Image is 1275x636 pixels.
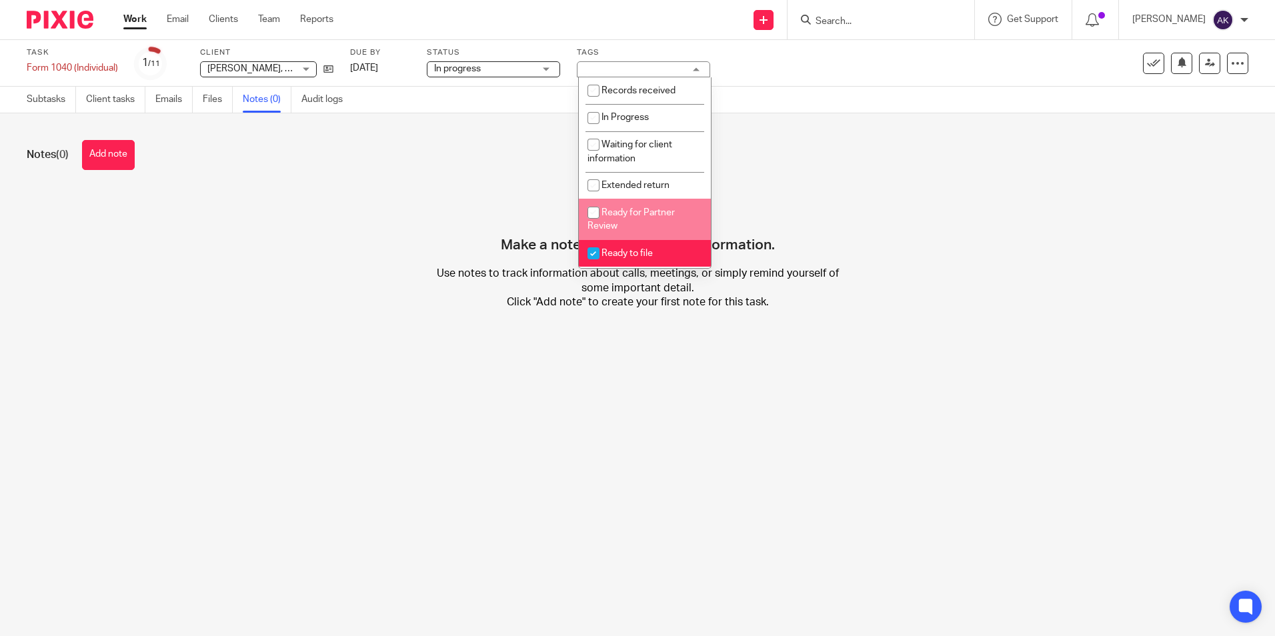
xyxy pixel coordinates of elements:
[86,87,145,113] a: Client tasks
[148,60,160,67] small: /11
[123,13,147,26] a: Work
[258,13,280,26] a: Team
[350,47,410,58] label: Due by
[82,140,135,170] button: Add note
[601,249,653,258] span: Ready to file
[501,190,775,254] h4: Make a note about important information.
[142,55,160,71] div: 1
[587,208,675,231] span: Ready for Partner Review
[1212,9,1234,31] img: svg%3E
[814,16,934,28] input: Search
[167,13,189,26] a: Email
[203,87,233,113] a: Files
[601,181,670,190] span: Extended return
[27,61,118,75] div: Form 1040 (Individual)
[601,113,649,122] span: In Progress
[1132,13,1206,26] p: [PERSON_NAME]
[301,87,353,113] a: Audit logs
[243,87,291,113] a: Notes (0)
[27,87,76,113] a: Subtasks
[350,63,378,73] span: [DATE]
[27,148,69,162] h1: Notes
[577,47,710,58] label: Tags
[200,47,333,58] label: Client
[587,140,672,163] span: Waiting for client information
[427,47,560,58] label: Status
[56,149,69,160] span: (0)
[27,47,118,58] label: Task
[209,13,238,26] a: Clients
[27,11,93,29] img: Pixie
[207,64,301,73] span: [PERSON_NAME], Dell
[300,13,333,26] a: Reports
[155,87,193,113] a: Emails
[434,267,842,309] p: Use notes to track information about calls, meetings, or simply remind yourself of some important...
[601,86,676,95] span: Records received
[434,64,481,73] span: In progress
[1007,15,1058,24] span: Get Support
